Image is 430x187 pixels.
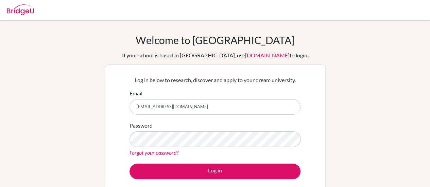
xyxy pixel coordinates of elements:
a: [DOMAIN_NAME] [245,52,290,58]
button: Log in [130,164,300,179]
label: Password [130,121,153,130]
p: Log in below to research, discover and apply to your dream university. [130,76,300,84]
label: Email [130,89,142,97]
div: If your school is based in [GEOGRAPHIC_DATA], use to login. [122,51,308,59]
h1: Welcome to [GEOGRAPHIC_DATA] [136,34,294,46]
a: Forgot your password? [130,149,178,156]
img: Bridge-U [7,4,34,15]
